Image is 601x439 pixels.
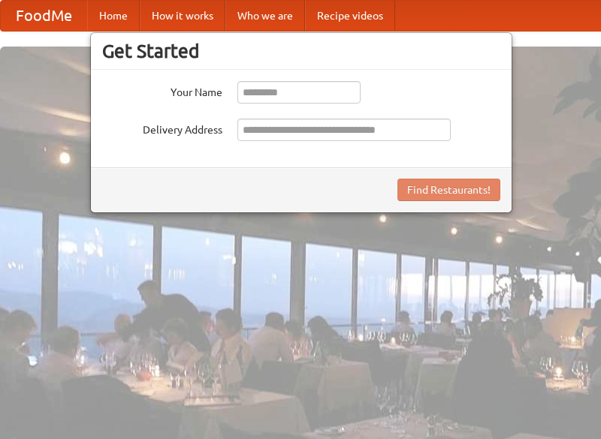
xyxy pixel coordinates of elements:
a: Who we are [225,1,305,31]
a: FoodMe [1,1,87,31]
a: How it works [140,1,225,31]
label: Your Name [102,81,222,100]
label: Delivery Address [102,119,222,137]
h3: Get Started [102,40,500,62]
button: Find Restaurants! [397,179,500,201]
a: Recipe videos [305,1,395,31]
a: Home [87,1,140,31]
